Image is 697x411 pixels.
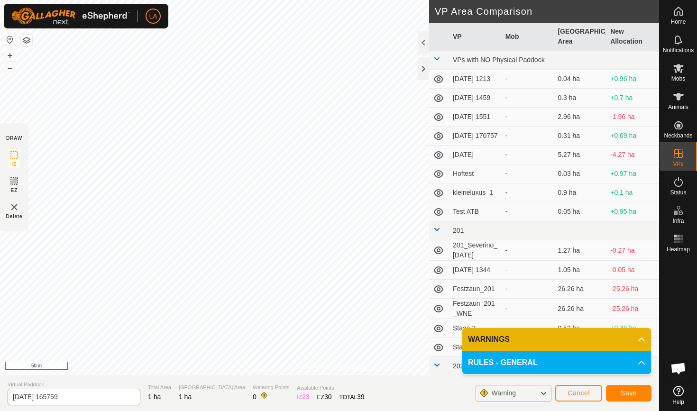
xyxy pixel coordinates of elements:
td: [DATE] 1344 [449,261,502,280]
a: Open chat [664,354,693,383]
span: VPs [673,161,683,167]
span: Total Area [148,384,171,392]
span: WARNINGS [468,334,510,345]
span: EZ [11,187,18,194]
a: Help [660,382,697,409]
div: - [505,246,550,256]
div: - [505,93,550,103]
button: Cancel [555,385,602,402]
td: 201_Severino_[DATE] [449,240,502,261]
td: -4.27 ha [606,146,659,164]
td: +0.95 ha [606,202,659,221]
span: VPs with NO Physical Paddock [453,56,545,64]
span: Animals [668,104,688,110]
span: 23 [302,393,310,401]
td: Festzaun_201 [449,280,502,299]
span: 39 [357,393,365,401]
td: Stage 4 [449,338,502,357]
span: Neckbands [664,133,692,138]
span: Infra [672,218,684,224]
td: +0.69 ha [606,127,659,146]
td: [DATE] 1459 [449,89,502,108]
td: 1.27 ha [554,240,606,261]
h2: VP Area Comparison [435,6,659,17]
div: - [505,323,550,333]
div: TOTAL [339,392,365,402]
td: [DATE] 170757 [449,127,502,146]
td: +0.7 ha [606,89,659,108]
div: - [505,265,550,275]
td: +0.48 ha [606,319,659,338]
span: Heatmap [667,247,690,252]
span: Delete [6,213,23,220]
span: 0 [253,393,257,401]
div: EZ [317,392,332,402]
th: Mob [502,23,554,51]
td: -25.26 ha [606,299,659,319]
a: Privacy Policy [292,363,328,371]
td: [DATE] 1551 [449,108,502,127]
button: + [4,50,16,61]
div: - [505,207,550,217]
span: Virtual Paddock [8,381,140,389]
p-accordion-header: WARNINGS [462,328,651,351]
button: Reset Map [4,34,16,46]
td: Festzaun_201_WNE [449,299,502,319]
span: Save [621,389,637,397]
span: Mobs [671,76,685,82]
a: Contact Us [339,363,367,371]
span: IZ [12,161,17,168]
div: DRAW [6,135,22,142]
span: Status [670,190,686,195]
span: Help [672,399,684,405]
td: +0.97 ha [606,164,659,183]
span: Warning [491,389,516,397]
td: Test ATB [449,202,502,221]
th: VP [449,23,502,51]
td: -1.96 ha [606,108,659,127]
span: RULES - GENERAL [468,357,538,368]
div: IZ [297,392,309,402]
span: Available Points [297,384,364,392]
td: 26.26 ha [554,299,606,319]
td: -0.27 ha [606,240,659,261]
span: Home [670,19,686,25]
td: 0.03 ha [554,164,606,183]
div: - [505,304,550,314]
td: 5.27 ha [554,146,606,164]
td: 0.52 ha [554,319,606,338]
div: - [505,284,550,294]
td: +0.1 ha [606,183,659,202]
td: 26.26 ha [554,280,606,299]
button: – [4,62,16,73]
span: LA [149,11,157,21]
td: kleineluxus_1 [449,183,502,202]
p-accordion-header: RULES - GENERAL [462,351,651,374]
td: 0.31 ha [554,127,606,146]
span: 202 [453,362,464,370]
span: 1 ha [179,393,192,401]
div: - [505,131,550,141]
td: [DATE] 1213 [449,70,502,89]
span: 201 [453,227,464,234]
button: Map Layers [21,35,32,46]
td: 2.96 ha [554,108,606,127]
th: [GEOGRAPHIC_DATA] Area [554,23,606,51]
td: Stage 3 [449,319,502,338]
span: Cancel [568,389,590,397]
span: Watering Points [253,384,289,392]
td: [DATE] [449,146,502,164]
td: -25.26 ha [606,280,659,299]
td: 0.9 ha [554,183,606,202]
div: - [505,169,550,179]
div: - [505,188,550,198]
td: 1.05 ha [554,261,606,280]
td: 0.05 ha [554,202,606,221]
td: -0.05 ha [606,261,659,280]
img: Gallagher Logo [11,8,130,25]
td: 0.3 ha [554,89,606,108]
span: 1 ha [148,393,161,401]
span: Notifications [663,47,694,53]
span: 30 [324,393,332,401]
button: Save [606,385,651,402]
